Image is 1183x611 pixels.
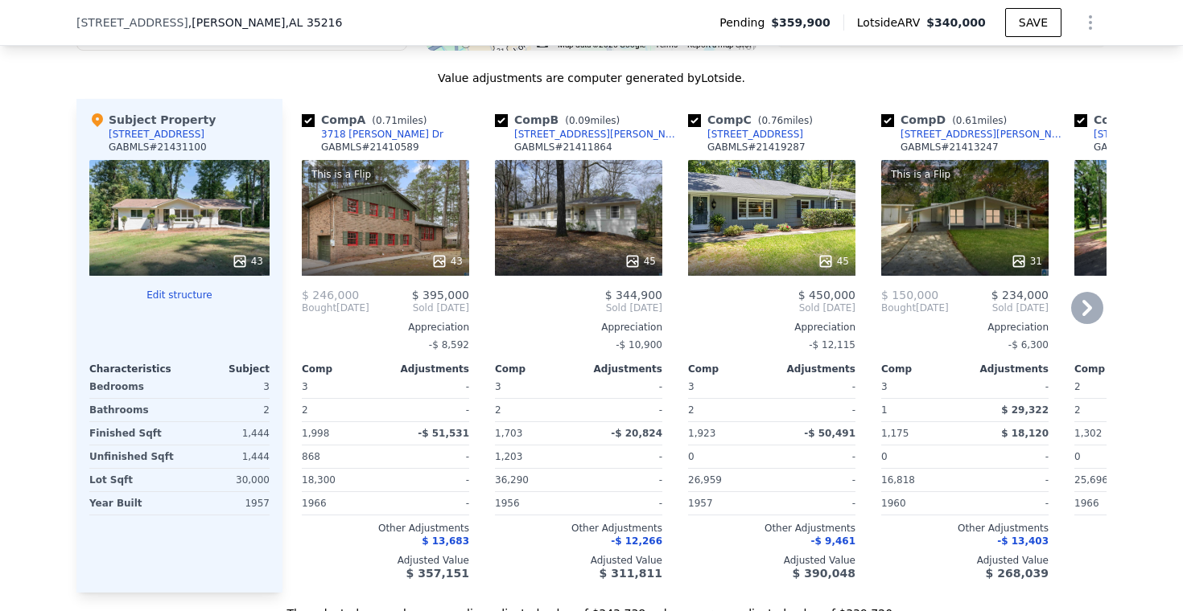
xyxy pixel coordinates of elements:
div: 1957 [688,492,769,515]
span: 868 [302,451,320,462]
span: $ 390,048 [793,567,855,580]
div: - [389,445,469,468]
div: Comp C [688,112,819,128]
div: Adjusted Value [688,554,855,567]
div: 3718 [PERSON_NAME] Dr [321,128,443,141]
div: Other Adjustments [881,522,1049,535]
div: Adjusted Value [302,554,469,567]
span: -$ 12,266 [611,535,662,547]
div: Year Built [89,492,176,515]
div: 43 [232,253,263,269]
div: Appreciation [688,321,855,334]
span: Pending [719,14,771,31]
a: [STREET_ADDRESS] [688,128,803,141]
div: Adjusted Value [881,554,1049,567]
div: GABMLS # 21431100 [109,141,207,154]
div: - [968,492,1049,515]
div: 1956 [495,492,575,515]
div: Finished Sqft [89,422,176,445]
div: Unfinished Sqft [89,445,176,468]
span: Bought [302,301,336,314]
span: 3 [302,381,308,392]
div: [STREET_ADDRESS] [707,128,803,141]
div: 1,444 [183,445,270,468]
span: Lotside ARV [857,14,926,31]
div: Appreciation [881,321,1049,334]
div: [STREET_ADDRESS][PERSON_NAME] [514,128,682,141]
span: 16,818 [881,474,915,486]
span: -$ 12,115 [809,339,855,351]
span: $ 357,151 [406,567,469,580]
span: $ 18,120 [1001,428,1049,439]
div: - [775,469,855,491]
span: 0 [1074,451,1081,462]
div: Comp [688,363,772,375]
div: 1966 [302,492,382,515]
div: 1960 [881,492,962,515]
div: Comp B [495,112,626,128]
div: Appreciation [302,321,469,334]
a: [STREET_ADDRESS][PERSON_NAME] [881,128,1068,141]
div: Other Adjustments [302,522,469,535]
div: Adjustments [579,363,662,375]
div: 1966 [1074,492,1155,515]
span: $ 450,000 [798,289,855,301]
span: -$ 50,491 [804,428,855,439]
span: 18,300 [302,474,336,486]
span: ( miles) [559,115,626,126]
span: 1,703 [495,428,522,439]
span: 1,923 [688,428,715,439]
div: 2 [688,399,769,421]
span: $ 344,900 [605,289,662,301]
div: - [968,445,1049,468]
span: $359,900 [771,14,831,31]
div: Appreciation [495,321,662,334]
div: 2 [495,399,575,421]
a: 3718 [PERSON_NAME] Dr [302,128,443,141]
div: Comp [1074,363,1158,375]
span: ( miles) [365,115,433,126]
div: [STREET_ADDRESS][PERSON_NAME] [901,128,1068,141]
span: -$ 8,592 [429,339,469,351]
div: Comp [495,363,579,375]
span: Sold [DATE] [688,301,855,314]
div: - [389,492,469,515]
span: ( miles) [752,115,819,126]
span: 3 [688,381,695,392]
div: - [582,399,662,421]
span: -$ 9,461 [811,535,855,547]
div: Comp [302,363,385,375]
div: - [582,492,662,515]
span: , [PERSON_NAME] [188,14,343,31]
span: Sold [DATE] [495,301,662,314]
div: - [775,399,855,421]
span: $ 29,322 [1001,404,1049,416]
span: , AL 35216 [286,16,343,29]
span: 0.71 [376,115,398,126]
span: 1,175 [881,428,909,439]
span: -$ 20,824 [611,428,662,439]
div: 30,000 [183,469,270,491]
span: [STREET_ADDRESS] [76,14,188,31]
span: -$ 10,900 [616,339,662,351]
div: This is a Flip [888,166,954,182]
button: Show Options [1074,6,1107,39]
div: 3 [183,375,270,398]
div: This is a Flip [308,166,374,182]
div: Bathrooms [89,399,176,421]
div: 1,444 [183,422,270,445]
div: Subject [179,363,270,375]
a: [STREET_ADDRESS][PERSON_NAME] [495,128,682,141]
span: 1,302 [1074,428,1102,439]
div: 31 [1011,253,1042,269]
div: GABMLS # 21419287 [707,141,806,154]
button: SAVE [1005,8,1061,37]
div: - [582,375,662,398]
span: $ 150,000 [881,289,938,301]
div: Comp D [881,112,1013,128]
span: $340,000 [926,16,986,29]
span: $ 311,811 [600,567,662,580]
span: 25,696 [1074,474,1108,486]
div: - [968,469,1049,491]
div: Comp A [302,112,433,128]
